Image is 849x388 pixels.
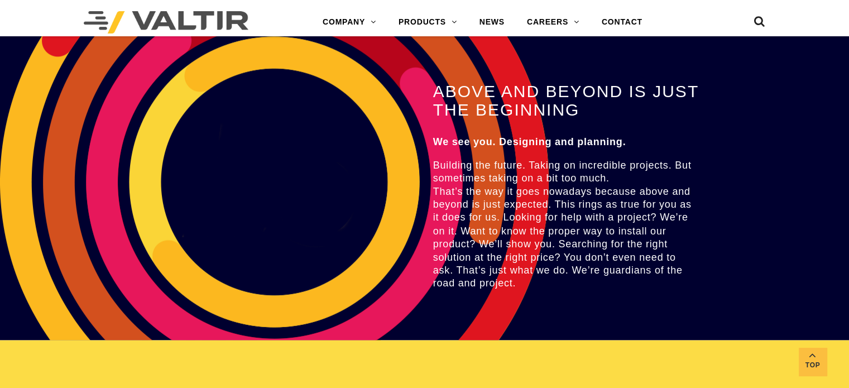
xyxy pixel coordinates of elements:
a: CAREERS [516,11,591,33]
a: COMPANY [311,11,387,33]
a: Top [799,348,827,376]
a: PRODUCTS [387,11,468,33]
a: NEWS [468,11,516,33]
span: Building the future. Taking on incredible projects. But sometimes taking on a bit too much. That’... [433,160,692,289]
strong: We see you. Designing and planning. [433,136,626,147]
a: CONTACT [591,11,654,33]
span: Top [799,359,827,372]
img: Valtir [84,11,248,33]
h2: ABOVE AND BEYOND IS JUST THE BEGINNING [433,82,699,119]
